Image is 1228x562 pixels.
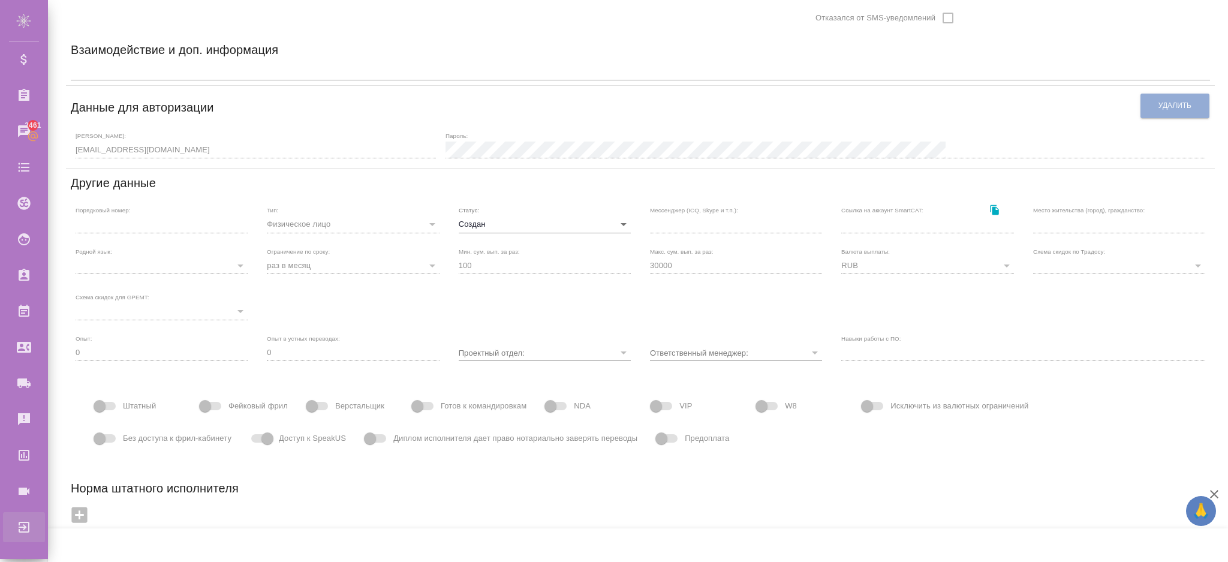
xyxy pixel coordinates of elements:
label: Макс. сум. вып. за раз: [650,248,714,254]
span: VIP [679,400,692,412]
h6: Норма штатного исполнителя [71,479,1210,498]
span: Без доступа к фрил-кабинету [123,432,231,444]
label: Схема скидок для GPEMT: [76,294,149,300]
span: Готов к командировкам [441,400,526,412]
div: Физическое лицо [267,216,439,233]
button: 🙏 [1186,496,1216,526]
span: W8 [785,400,797,412]
label: Место жительства (город), гражданство: [1033,208,1145,214]
div: Создан [459,216,631,233]
label: Тип: [267,208,278,214]
label: Пароль: [446,133,468,139]
span: Диплом исполнителя дает право нотариально заверять переводы [393,432,637,444]
label: Родной язык: [76,248,112,254]
label: Ссылка на аккаунт SmartCAT: [841,208,923,214]
div: RUB [841,257,1013,274]
label: Ограничение по сроку: [267,248,330,254]
span: Верстальщик [335,400,384,412]
label: Мин. сум. вып. за раз: [459,248,520,254]
label: Валюта выплаты: [841,248,890,254]
label: Навыки работы с ПО: [841,335,901,341]
div: раз в месяц [267,257,439,274]
label: Мессенджер (ICQ, Skype и т.п.): [650,208,738,214]
span: Доступ к SpeakUS [279,432,346,444]
span: NDA [574,400,591,412]
span: Штатный [123,400,156,412]
span: Предоплата [685,432,729,444]
label: Опыт в устных переводах: [267,335,340,341]
span: 2461 [17,119,48,131]
button: Скопировать ссылку [983,197,1007,222]
h6: Данные для авторизации [71,98,214,117]
label: [PERSON_NAME]: [76,133,126,139]
label: Опыт: [76,335,92,341]
span: 🙏 [1191,498,1211,524]
label: Порядковый номер: [76,208,130,214]
label: Статус: [459,208,479,214]
h6: Другие данные [71,173,156,193]
span: Отказался от SMS-уведомлений [815,12,935,24]
span: Исключить из валютных ограничений [890,400,1028,412]
span: Фейковый фрил [228,400,288,412]
label: Схема скидок по Традосу: [1033,248,1105,254]
a: 2461 [3,116,45,146]
h6: Взаимодействие и доп. информация [71,40,278,59]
